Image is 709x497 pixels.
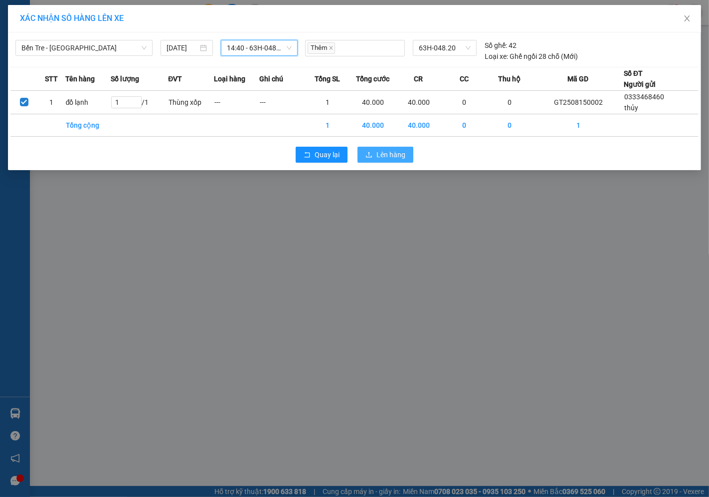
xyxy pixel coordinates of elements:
[77,10,148,20] p: Nhận:
[532,91,624,114] td: GT2508150002
[673,5,701,33] button: Close
[4,32,49,42] span: 0333468460
[4,65,66,84] span: 1 - Thùng xốp (đồ lạnh )
[485,40,517,51] div: 42
[77,32,122,42] span: 0974184848
[214,91,259,114] td: ---
[3,49,77,62] td: CR:
[683,14,691,22] span: close
[65,91,111,114] td: đồ lạnh
[65,114,111,137] td: Tổng cộng
[77,21,89,31] span: thu
[351,114,396,137] td: 40.000
[315,73,340,84] span: Tổng SL
[305,91,350,114] td: 1
[396,114,441,137] td: 40.000
[351,91,396,114] td: 40.000
[167,42,198,53] input: 15/08/2025
[376,149,405,160] span: Lên hàng
[567,73,588,84] span: Mã GD
[485,51,508,62] span: Loại xe:
[143,69,148,80] span: 1
[131,70,143,79] span: SL:
[485,51,578,62] div: Ghế ngồi 28 chỗ (Mới)
[89,50,94,60] span: 0
[624,93,664,101] span: 0333468460
[4,10,76,20] p: Gửi từ:
[485,40,507,51] span: Số ghế:
[296,147,348,163] button: rollbackQuay lại
[21,40,147,55] span: Bến Tre - Sài Gòn
[487,114,532,137] td: 0
[45,73,58,84] span: STT
[111,73,139,84] span: Số lượng
[305,114,350,137] td: 1
[396,91,441,114] td: 40.000
[20,13,124,23] span: XÁC NHẬN SỐ HÀNG LÊN XE
[308,42,335,54] span: Thêm
[624,68,656,90] div: Số ĐT Người gửi
[499,73,521,84] span: Thu hộ
[365,151,372,159] span: upload
[227,40,292,55] span: 14:40 - 63H-048.20
[460,73,469,84] span: CC
[532,114,624,137] td: 1
[315,149,340,160] span: Quay lại
[259,73,283,84] span: Ghi chú
[168,73,182,84] span: ĐVT
[356,73,389,84] span: Tổng cước
[442,91,487,114] td: 0
[38,91,65,114] td: 1
[329,45,334,50] span: close
[442,114,487,137] td: 0
[111,91,168,114] td: / 1
[168,91,213,114] td: Thùng xốp
[214,73,245,84] span: Loại hàng
[65,73,95,84] span: Tên hàng
[76,49,149,62] td: CC:
[98,10,124,20] span: Quận 5
[487,91,532,114] td: 0
[624,104,638,112] span: thủy
[419,40,471,55] span: 63H-048.20
[28,10,70,20] span: Giồng Trôm
[259,91,305,114] td: ---
[304,151,311,159] span: rollback
[414,73,423,84] span: CR
[357,147,413,163] button: uploadLên hàng
[4,21,19,31] span: thủy
[16,50,40,60] span: 40.000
